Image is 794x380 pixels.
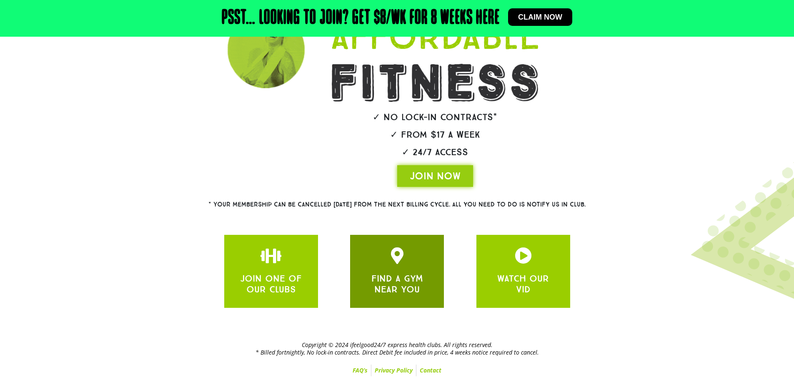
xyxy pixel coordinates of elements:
a: FIND A GYM NEAR YOU [371,273,423,295]
a: JOIN ONE OF OUR CLUBS [515,247,531,264]
nav: Menu [130,365,664,376]
a: WATCH OUR VID [497,273,549,295]
a: Privacy Policy [371,365,416,376]
span: Claim now [518,13,562,21]
h2: ✓ No lock-in contracts* [306,113,564,122]
h2: ✓ 24/7 Access [306,148,564,157]
a: JOIN ONE OF OUR CLUBS [263,247,279,264]
a: FAQ’s [349,365,371,376]
a: Contact [416,365,445,376]
a: Claim now [508,8,572,26]
h2: Psst… Looking to join? Get $8/wk for 8 weeks here [222,8,500,28]
h2: Copyright © 2024 ifeelgood24/7 express health clubs. All rights reserved. * Billed fortnightly, N... [130,341,664,356]
a: JOIN ONE OF OUR CLUBS [240,273,302,295]
a: JOIN NOW [397,165,473,187]
a: JOIN ONE OF OUR CLUBS [389,247,406,264]
h2: * Your membership can be cancelled [DATE] from the next billing cycle. All you need to do is noti... [178,201,616,208]
h2: ✓ From $17 a week [306,130,564,139]
span: JOIN NOW [410,169,461,183]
